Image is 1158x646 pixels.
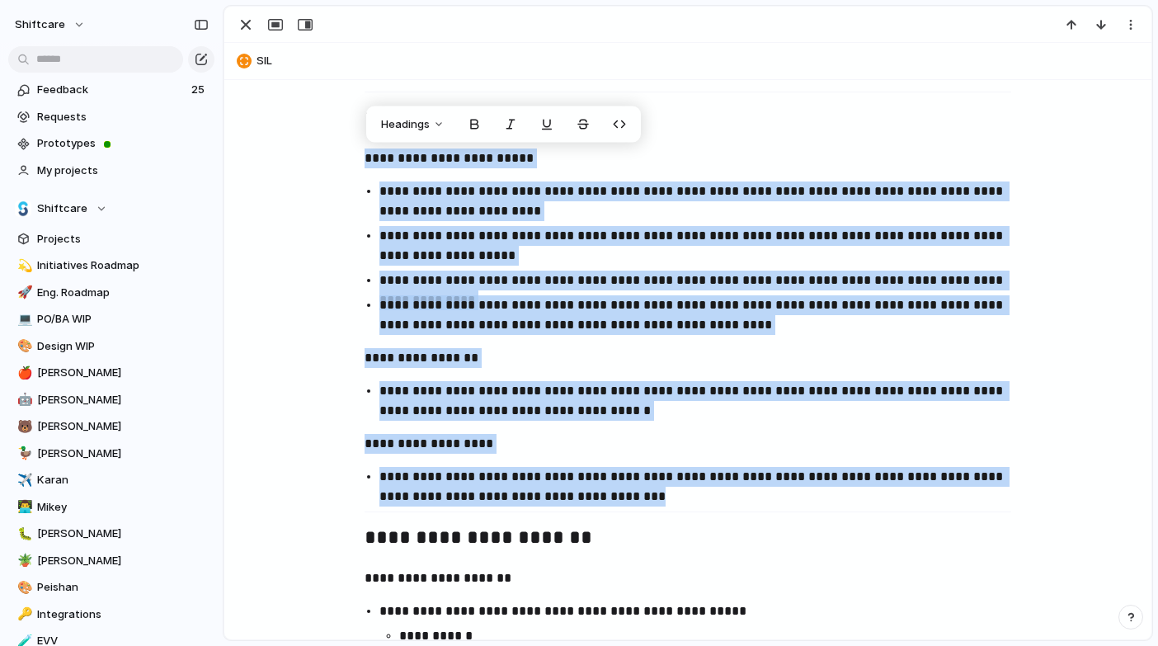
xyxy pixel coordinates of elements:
[15,311,31,328] button: 💻
[257,53,1144,69] span: SIL
[232,48,1144,74] button: SIL
[15,526,31,542] button: 🐛
[37,418,209,435] span: [PERSON_NAME]
[15,418,31,435] button: 🐻
[37,231,209,248] span: Projects
[8,495,214,520] a: 👨‍💻Mikey
[17,444,29,463] div: 🦆
[37,200,87,217] span: Shiftcare
[17,525,29,544] div: 🐛
[15,392,31,408] button: 🤖
[15,472,31,488] button: ✈️
[37,553,209,569] span: [PERSON_NAME]
[37,579,209,596] span: Peishan
[8,105,214,130] a: Requests
[8,361,214,385] a: 🍎[PERSON_NAME]
[17,390,29,409] div: 🤖
[17,310,29,329] div: 💻
[37,135,209,152] span: Prototypes
[17,257,29,276] div: 💫
[8,388,214,413] a: 🤖[PERSON_NAME]
[8,131,214,156] a: Prototypes
[8,307,214,332] a: 💻PO/BA WIP
[37,446,209,462] span: [PERSON_NAME]
[15,257,31,274] button: 💫
[17,364,29,383] div: 🍎
[7,12,94,38] button: shiftcare
[8,602,214,627] a: 🔑Integrations
[37,606,209,623] span: Integrations
[37,311,209,328] span: PO/BA WIP
[37,499,209,516] span: Mikey
[17,605,29,624] div: 🔑
[8,227,214,252] a: Projects
[8,253,214,278] a: 💫Initiatives Roadmap
[15,338,31,355] button: 🎨
[8,196,214,221] button: Shiftcare
[37,365,209,381] span: [PERSON_NAME]
[15,606,31,623] button: 🔑
[8,414,214,439] a: 🐻[PERSON_NAME]
[8,158,214,183] a: My projects
[17,337,29,356] div: 🎨
[17,283,29,302] div: 🚀
[37,82,186,98] span: Feedback
[15,17,65,33] span: shiftcare
[8,521,214,546] a: 🐛[PERSON_NAME]
[17,578,29,597] div: 🎨
[15,553,31,569] button: 🪴
[37,472,209,488] span: Karan
[37,257,209,274] span: Initiatives Roadmap
[37,392,209,408] span: [PERSON_NAME]
[15,499,31,516] button: 👨‍💻
[8,281,214,305] a: 🚀Eng. Roadmap
[8,468,214,493] a: ✈️Karan
[371,111,454,138] button: Headings
[15,579,31,596] button: 🎨
[8,78,214,102] a: Feedback25
[17,551,29,570] div: 🪴
[37,109,209,125] span: Requests
[381,116,430,133] span: Headings
[15,446,31,462] button: 🦆
[37,338,209,355] span: Design WIP
[37,163,209,179] span: My projects
[191,82,208,98] span: 25
[8,334,214,359] a: 🎨Design WIP
[15,365,31,381] button: 🍎
[17,471,29,490] div: ✈️
[37,285,209,301] span: Eng. Roadmap
[8,549,214,573] a: 🪴[PERSON_NAME]
[37,526,209,542] span: [PERSON_NAME]
[8,441,214,466] a: 🦆[PERSON_NAME]
[17,417,29,436] div: 🐻
[15,285,31,301] button: 🚀
[17,497,29,516] div: 👨‍💻
[8,575,214,600] a: 🎨Peishan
